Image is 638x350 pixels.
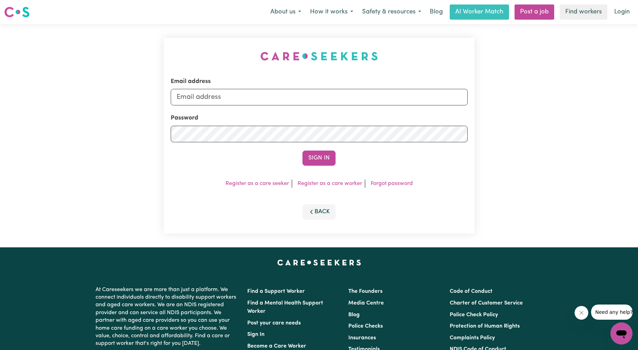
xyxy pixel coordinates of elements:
input: Email address [171,89,468,105]
a: Find a Support Worker [247,289,305,294]
iframe: Button to launch messaging window [610,322,632,344]
label: Password [171,114,198,123]
a: Code of Conduct [450,289,492,294]
a: Blog [348,312,360,318]
a: Become a Care Worker [247,343,306,349]
a: Register as a care worker [298,181,362,186]
a: Protection of Human Rights [450,323,520,329]
a: Complaints Policy [450,335,495,341]
a: Sign In [247,332,265,337]
a: The Founders [348,289,382,294]
iframe: Close message [575,306,588,320]
a: Register as a care seeker [226,181,289,186]
a: Forgot password [371,181,413,186]
a: Find workers [560,4,607,20]
a: AI Worker Match [450,4,509,20]
label: Email address [171,77,211,86]
a: Find a Mental Health Support Worker [247,300,323,314]
button: Sign In [302,151,336,166]
a: Careseekers logo [4,4,30,20]
img: Careseekers logo [4,6,30,18]
a: Media Centre [348,300,384,306]
a: Police Check Policy [450,312,498,318]
a: Charter of Customer Service [450,300,523,306]
a: Login [610,4,634,20]
a: Police Checks [348,323,383,329]
span: Need any help? [4,5,42,10]
a: Post a job [515,4,554,20]
button: Back [302,204,336,219]
a: Blog [426,4,447,20]
button: Safety & resources [358,5,426,19]
a: Post your care needs [247,320,301,326]
a: Insurances [348,335,376,341]
button: How it works [306,5,358,19]
button: About us [266,5,306,19]
a: Careseekers home page [277,260,361,265]
iframe: Message from company [591,305,632,320]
